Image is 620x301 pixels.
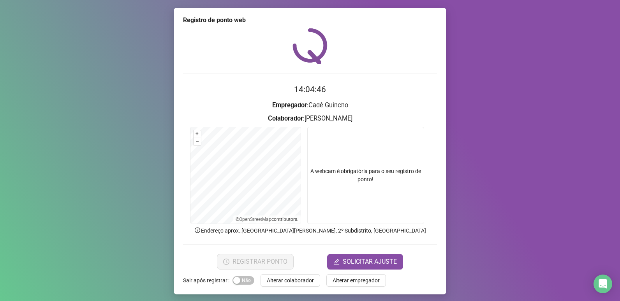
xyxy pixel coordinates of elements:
h3: : Cadê Guincho [183,100,437,110]
button: REGISTRAR PONTO [217,254,294,269]
li: © contributors. [236,217,298,222]
time: 14:04:46 [294,85,326,94]
span: edit [333,259,340,265]
a: OpenStreetMap [239,217,271,222]
button: Alterar colaborador [261,274,320,287]
strong: Colaborador [268,115,303,122]
button: – [194,138,201,145]
label: Sair após registrar [183,274,232,287]
span: Alterar colaborador [267,276,314,285]
div: A webcam é obrigatória para o seu registro de ponto! [307,127,424,224]
strong: Empregador [272,101,307,109]
div: Registro de ponto web [183,16,437,25]
h3: : [PERSON_NAME] [183,114,437,124]
button: Alterar empregador [326,274,386,287]
button: + [194,130,201,138]
span: Alterar empregador [333,276,380,285]
span: info-circle [194,227,201,234]
button: editSOLICITAR AJUSTE [327,254,403,269]
span: SOLICITAR AJUSTE [343,257,397,266]
img: QRPoint [292,28,328,64]
div: Open Intercom Messenger [594,275,612,293]
p: Endereço aprox. : [GEOGRAPHIC_DATA][PERSON_NAME], 2º Subdistrito, [GEOGRAPHIC_DATA] [183,226,437,235]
